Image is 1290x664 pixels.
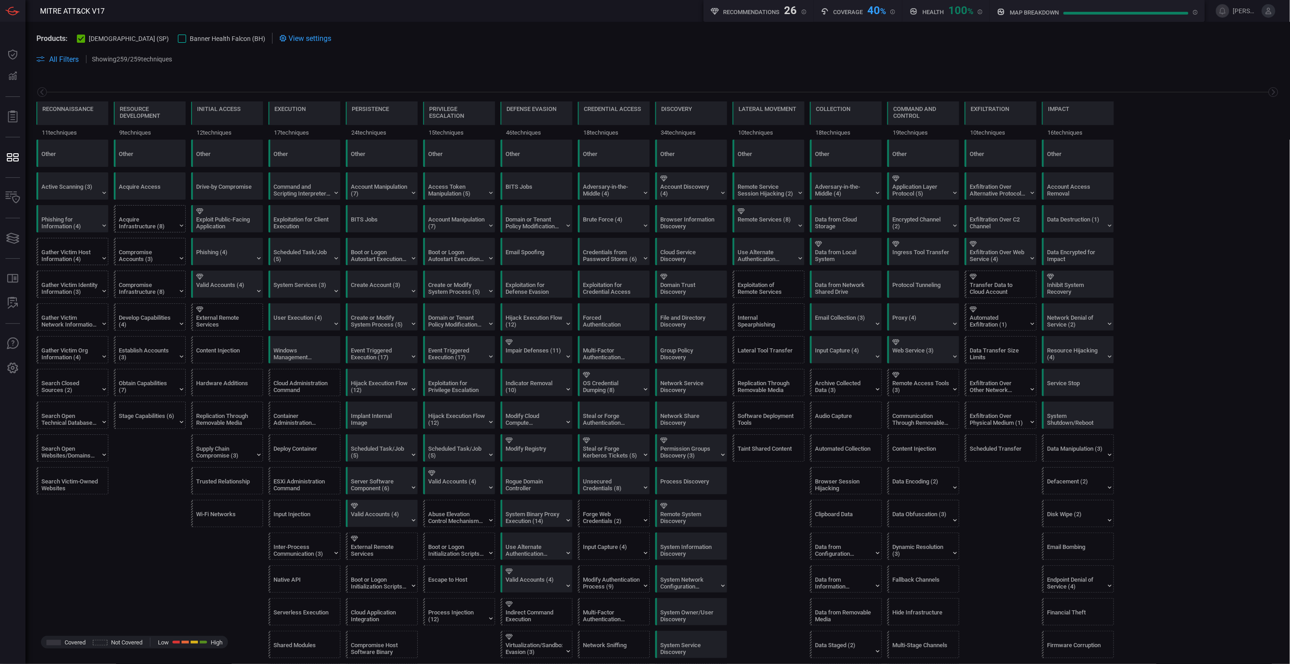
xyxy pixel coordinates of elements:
[965,369,1037,396] div: T1011: Exfiltration Over Other Network Medium (Not covered)
[2,292,24,314] button: ALERT ANALYSIS
[965,205,1037,232] div: T1041: Exfiltration Over C2 Channel
[501,533,572,560] div: T1550: Use Alternate Authentication Material
[887,402,959,429] div: T1092: Communication Through Removable Media (Not covered)
[578,369,650,396] div: T1003: OS Credential Dumping
[268,402,340,429] div: T1609: Container Administration Command (Not covered)
[965,402,1037,429] div: T1052: Exfiltration Over Physical Medium (Not covered)
[887,598,959,625] div: T1665: Hide Infrastructure (Not covered)
[114,369,186,396] div: T1588: Obtain Capabilities (Not covered)
[1042,125,1114,140] div: 16 techniques
[196,183,253,197] div: Drive-by Compromise
[191,402,263,429] div: T1091: Replication Through Removable Media (Not covered)
[810,369,882,396] div: T1560: Archive Collected Data (Not covered)
[2,187,24,209] button: Inventory
[346,101,418,140] div: TA0003: Persistence
[36,336,108,363] div: T1591: Gather Victim Org Information (Not covered)
[279,33,331,44] div: View settings
[114,402,186,429] div: T1608: Stage Capabilities (Not covered)
[887,533,959,560] div: T1568: Dynamic Resolution (Not covered)
[501,172,572,200] div: T1197: BITS Jobs
[965,101,1037,140] div: TA0010: Exfiltration
[948,4,973,15] div: 100
[501,434,572,462] div: T1112: Modify Registry
[1042,140,1114,167] div: Other
[1042,172,1114,200] div: T1531: Account Access Removal
[661,106,692,112] div: Discovery
[1042,205,1114,232] div: T1485: Data Destruction
[501,125,572,140] div: 46 techniques
[178,34,265,43] button: Banner Health Falcon (BH)
[1042,402,1114,429] div: T1529: System Shutdown/Reboot
[1010,9,1059,16] h5: map breakdown
[506,106,556,112] div: Defense Evasion
[887,303,959,331] div: T1090: Proxy
[655,598,727,625] div: T1033: System Owner/User Discovery
[1042,467,1114,494] div: T1491: Defacement (Not covered)
[268,369,340,396] div: T1651: Cloud Administration Command (Not covered)
[887,565,959,593] div: T1008: Fallback Channels (Not covered)
[2,146,24,168] button: MITRE - Detection Posture
[114,271,186,298] div: T1584: Compromise Infrastructure (Not covered)
[1042,533,1114,560] div: T1667: Email Bombing (Not covered)
[893,106,953,119] div: Command and Control
[423,125,495,140] div: 15 techniques
[501,467,572,494] div: T1207: Rogue Domain Controller
[196,151,253,164] div: Other
[346,500,418,527] div: T1078: Valid Accounts
[346,434,418,462] div: T1053: Scheduled Task/Job
[423,303,495,331] div: T1484: Domain or Tenant Policy Modification
[346,336,418,363] div: T1546: Event Triggered Execution
[810,101,882,140] div: TA0009: Collection
[346,140,418,167] div: Other
[346,565,418,593] div: T1037: Boot or Logon Initialization Scripts (Not covered)
[268,271,340,298] div: T1569: System Services
[578,125,650,140] div: 18 techniques
[77,34,169,43] button: [DEMOGRAPHIC_DATA] (SP)
[191,303,263,331] div: T1133: External Remote Services
[428,183,485,197] div: Access Token Manipulation (5)
[268,238,340,265] div: T1053: Scheduled Task/Job
[114,101,186,140] div: TA0042: Resource Development
[423,101,495,140] div: TA0004: Privilege Escalation
[49,55,79,64] span: All Filters
[40,7,105,15] span: MITRE ATT&CK V17
[892,151,949,164] div: Other
[273,216,330,230] div: Exploitation for Client Execution
[36,467,108,494] div: T1594: Search Victim-Owned Websites (Not covered)
[346,369,418,396] div: T1574: Hijack Execution Flow
[1047,183,1104,197] div: Account Access Removal
[834,9,863,15] h5: Coverage
[2,44,24,65] button: Dashboard
[578,172,650,200] div: T1557: Adversary-in-the-Middle
[268,140,340,167] div: Other
[268,598,340,625] div: T1648: Serverless Execution (Not covered)
[191,369,263,396] div: T1200: Hardware Additions (Not covered)
[268,303,340,331] div: T1204: User Execution
[501,598,572,625] div: T1202: Indirect Command Execution
[429,106,489,119] div: Privilege Escalation
[114,125,186,140] div: 9 techniques
[578,467,650,494] div: T1552: Unsecured Credentials
[273,183,330,197] div: Command and Scripting Interpreter (12)
[114,140,186,167] div: Other
[810,598,882,625] div: T1025: Data from Removable Media (Not covered)
[346,172,418,200] div: T1098: Account Manipulation
[1042,598,1114,625] div: T1657: Financial Theft (Not covered)
[41,216,98,230] div: Phishing for Information (4)
[965,336,1037,363] div: T1030: Data Transfer Size Limits (Not covered)
[501,238,572,265] div: T1672: Email Spoofing
[655,271,727,298] div: T1482: Domain Trust Discovery
[965,303,1037,331] div: T1020: Automated Exfiltration
[1042,101,1114,140] div: TA0040: Impact
[655,533,727,560] div: T1082: System Information Discovery
[810,467,882,494] div: T1185: Browser Session Hijacking (Not covered)
[810,271,882,298] div: T1039: Data from Network Shared Drive
[733,238,804,265] div: T1550: Use Alternate Authentication Material
[578,598,650,625] div: T1621: Multi-Factor Authentication Request Generation (Not covered)
[1047,151,1104,164] div: Other
[578,631,650,658] div: T1040: Network Sniffing (Not covered)
[120,106,180,119] div: Resource Development
[971,106,1009,112] div: Exfiltration
[810,172,882,200] div: T1557: Adversary-in-the-Middle
[655,336,727,363] div: T1615: Group Policy Discovery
